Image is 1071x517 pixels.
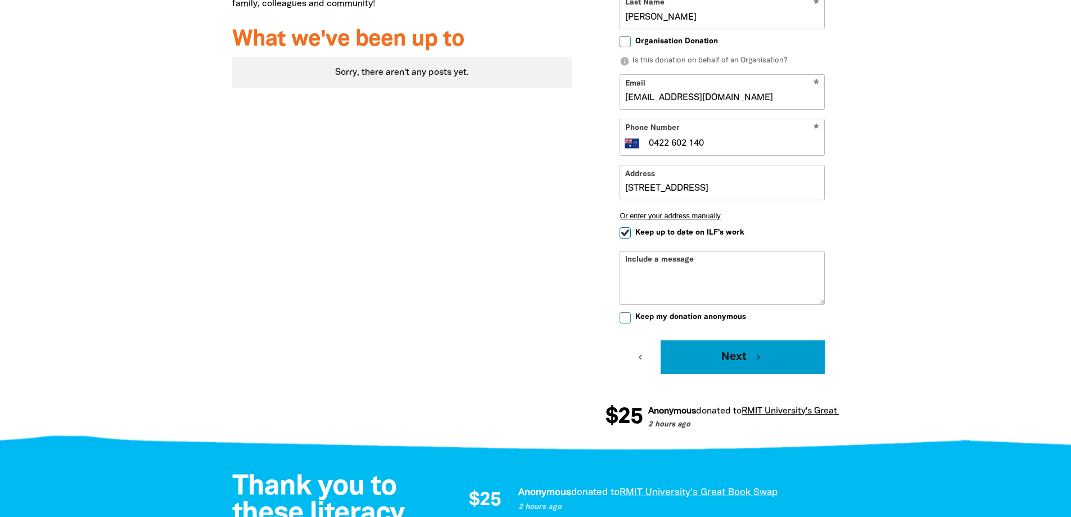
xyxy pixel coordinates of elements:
button: chevron_left [620,340,661,374]
h3: What we've been up to [232,28,572,52]
a: RMIT University's Great Book Swap [738,407,882,415]
i: info [620,56,630,66]
p: 2 hours ago [644,420,882,431]
span: $25 [469,491,501,510]
div: Paginated content [232,57,572,88]
button: Or enter your address manually [620,212,825,220]
div: Sorry, there aren't any posts yet. [232,57,572,88]
span: Keep up to date on ILF's work [635,227,744,238]
em: Anonymous [644,407,692,415]
div: Donation stream [605,399,839,435]
button: Next chevron_right [661,340,825,374]
input: Organisation Donation [620,36,631,47]
span: Organisation Donation [635,36,718,47]
span: donated to [692,407,738,415]
i: chevron_right [753,352,763,362]
span: Keep my donation anonymous [635,312,746,322]
em: Anonymous [518,488,571,497]
a: RMIT University's Great Book Swap [620,488,778,497]
p: 2 hours ago [518,502,828,513]
span: donated to [571,488,620,497]
span: $25 [602,406,639,429]
input: Keep up to date on ILF's work [620,227,631,239]
i: chevron_left [635,352,645,362]
input: Keep my donation anonymous [620,312,631,323]
p: Is this donation on behalf of an Organisation? [620,56,825,67]
i: Required [814,124,819,134]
